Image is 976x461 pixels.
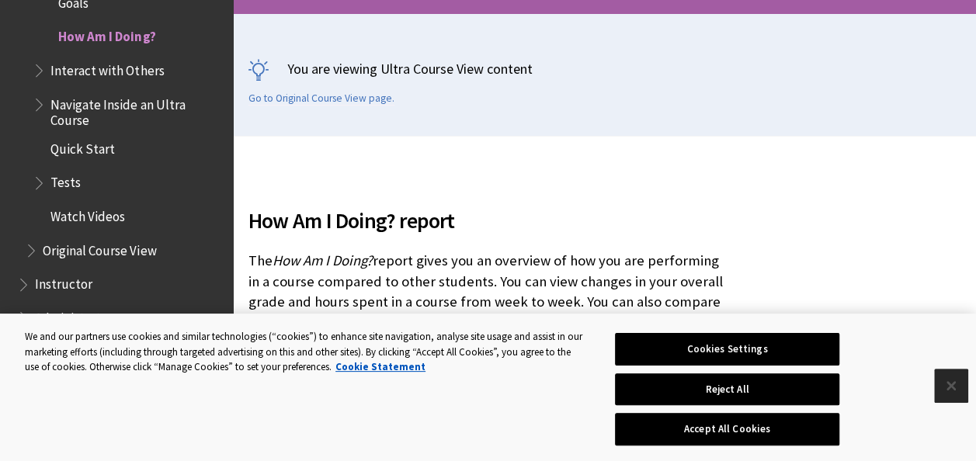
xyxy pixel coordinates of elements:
span: How Am I Doing? report [248,204,731,237]
p: The report gives you an overview of how you are performing in a course compared to other students... [248,251,731,393]
a: Go to Original Course View page. [248,92,394,106]
span: How Am I Doing? [58,24,155,45]
p: You are viewing Ultra Course View content [248,59,960,78]
button: Accept All Cookies [615,413,839,445]
span: Instructor [35,272,92,293]
span: Quick Start [50,136,115,157]
span: Original Course View [43,237,156,258]
span: Watch Videos [50,203,125,224]
span: How Am I Doing? [273,251,373,269]
span: Tests [50,170,81,191]
button: Close [934,369,968,403]
a: More information about your privacy, opens in a new tab [335,360,425,373]
button: Cookies Settings [615,333,839,366]
button: Reject All [615,373,839,406]
span: Interact with Others [50,57,164,78]
div: We and our partners use cookies and similar technologies (“cookies”) to enhance site navigation, ... [25,329,585,375]
span: Navigate Inside an Ultra Course [50,92,222,128]
span: Administrator [35,305,113,326]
